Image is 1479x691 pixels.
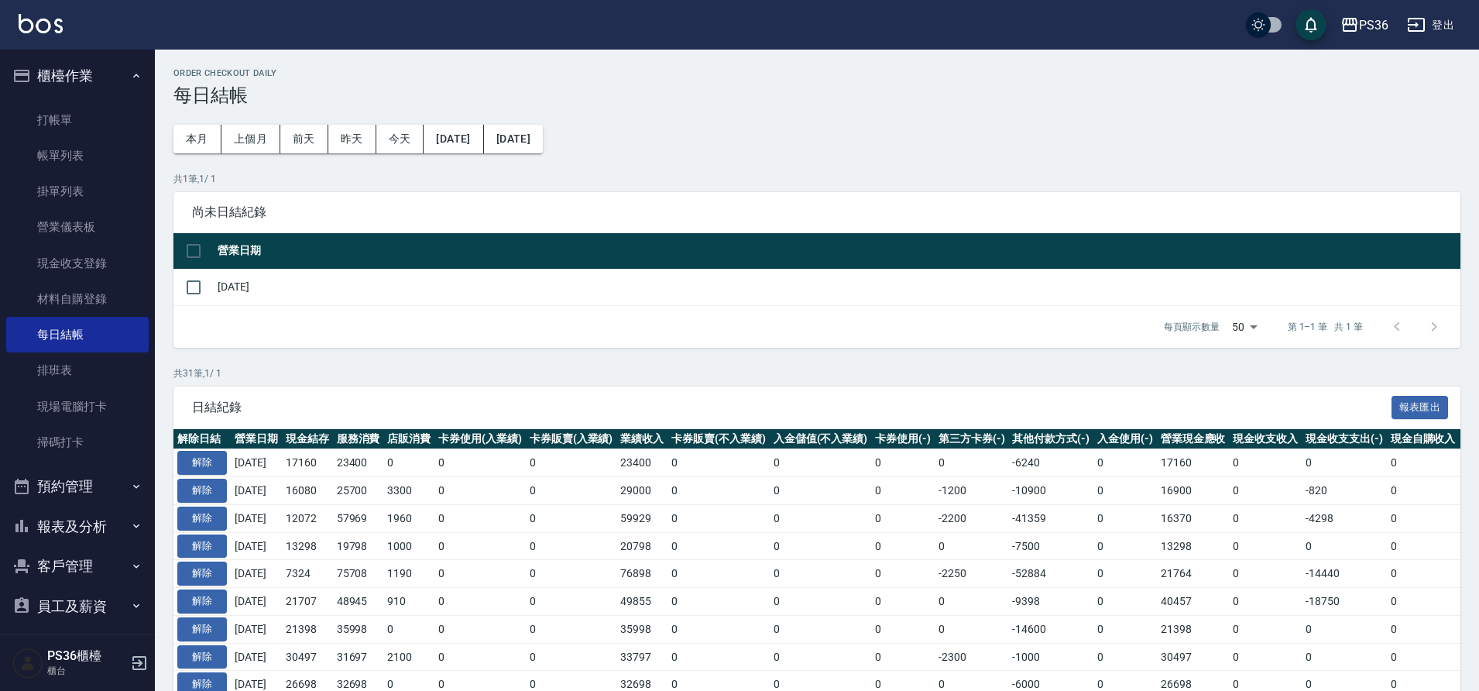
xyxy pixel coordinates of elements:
[6,102,149,138] a: 打帳單
[616,532,667,560] td: 20798
[616,560,667,588] td: 76898
[526,560,617,588] td: 0
[173,366,1460,380] p: 共 31 筆, 1 / 1
[434,615,526,643] td: 0
[1229,615,1302,643] td: 0
[434,588,526,616] td: 0
[1387,477,1460,505] td: 0
[935,588,1009,616] td: 0
[770,477,872,505] td: 0
[383,449,434,477] td: 0
[231,429,282,449] th: 營業日期
[282,449,333,477] td: 17160
[333,532,384,560] td: 19798
[333,449,384,477] td: 23400
[616,643,667,671] td: 33797
[1229,588,1302,616] td: 0
[1157,615,1230,643] td: 21398
[667,532,770,560] td: 0
[1229,449,1302,477] td: 0
[935,477,1009,505] td: -1200
[667,643,770,671] td: 0
[1387,643,1460,671] td: 0
[616,429,667,449] th: 業績收入
[173,84,1460,106] h3: 每日結帳
[1093,532,1157,560] td: 0
[282,560,333,588] td: 7324
[616,504,667,532] td: 59929
[1008,477,1093,505] td: -10900
[871,449,935,477] td: 0
[1008,504,1093,532] td: -41359
[1391,396,1449,420] button: 報表匯出
[1164,320,1220,334] p: 每頁顯示數量
[6,317,149,352] a: 每日結帳
[871,477,935,505] td: 0
[333,504,384,532] td: 57969
[667,615,770,643] td: 0
[935,532,1009,560] td: 0
[434,477,526,505] td: 0
[6,56,149,96] button: 櫃檯作業
[770,449,872,477] td: 0
[177,479,227,503] button: 解除
[871,588,935,616] td: 0
[1093,588,1157,616] td: 0
[6,174,149,209] a: 掛單列表
[47,664,126,678] p: 櫃台
[333,588,384,616] td: 48945
[231,449,282,477] td: [DATE]
[383,504,434,532] td: 1960
[177,645,227,669] button: 解除
[280,125,328,153] button: 前天
[1093,615,1157,643] td: 0
[383,532,434,560] td: 1000
[1302,615,1387,643] td: 0
[616,615,667,643] td: 35998
[6,246,149,281] a: 現金收支登錄
[282,615,333,643] td: 21398
[1387,615,1460,643] td: 0
[1334,9,1395,41] button: PS36
[177,507,227,531] button: 解除
[1157,429,1230,449] th: 營業現金應收
[667,588,770,616] td: 0
[1295,9,1326,40] button: save
[1288,320,1363,334] p: 第 1–1 筆 共 1 筆
[1008,532,1093,560] td: -7500
[1093,560,1157,588] td: 0
[177,535,227,559] button: 解除
[333,429,384,449] th: 服務消費
[1157,560,1230,588] td: 21764
[1229,560,1302,588] td: 0
[667,429,770,449] th: 卡券販賣(不入業績)
[434,504,526,532] td: 0
[6,507,149,547] button: 報表及分析
[1359,15,1388,35] div: PS36
[526,532,617,560] td: 0
[1302,560,1387,588] td: -14440
[282,643,333,671] td: 30497
[1229,532,1302,560] td: 0
[328,125,376,153] button: 昨天
[282,504,333,532] td: 12072
[333,560,384,588] td: 75708
[770,615,872,643] td: 0
[1008,643,1093,671] td: -1000
[871,429,935,449] th: 卡券使用(-)
[1093,477,1157,505] td: 0
[1302,504,1387,532] td: -4298
[1226,306,1263,348] div: 50
[1387,429,1460,449] th: 現金自購收入
[6,546,149,586] button: 客戶管理
[1157,588,1230,616] td: 40457
[282,532,333,560] td: 13298
[333,643,384,671] td: 31697
[1157,449,1230,477] td: 17160
[1391,399,1449,414] a: 報表匯出
[1008,429,1093,449] th: 其他付款方式(-)
[1157,643,1230,671] td: 30497
[214,233,1460,270] th: 營業日期
[1093,504,1157,532] td: 0
[6,138,149,174] a: 帳單列表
